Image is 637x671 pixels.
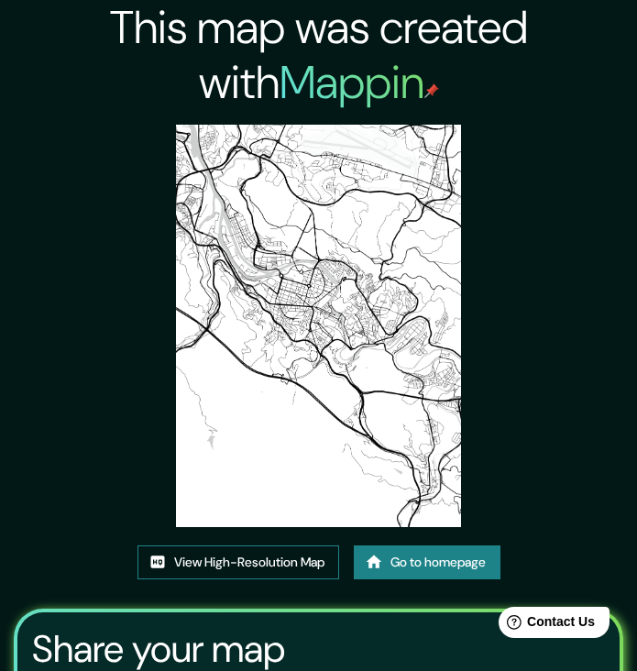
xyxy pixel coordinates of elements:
h2: Mappin [280,52,439,113]
iframe: Help widget launcher [474,599,617,651]
img: mappin-pin [424,83,439,98]
h3: Share your map [32,627,285,671]
img: created-map [176,125,461,527]
a: View High-Resolution Map [137,545,339,579]
a: Go to homepage [354,545,500,579]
